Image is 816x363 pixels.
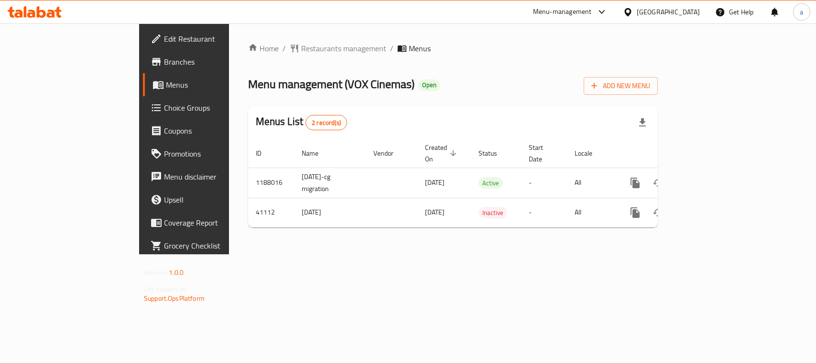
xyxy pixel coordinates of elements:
span: Status [479,147,510,159]
span: Name [302,147,331,159]
span: Open [418,81,440,89]
a: Restaurants management [290,43,386,54]
span: 2 record(s) [306,118,347,127]
button: more [624,171,647,194]
button: Change Status [647,171,670,194]
a: Coupons [143,119,275,142]
td: [DATE] [294,198,366,227]
nav: breadcrumb [248,43,658,54]
button: Change Status [647,201,670,224]
span: Get support on: [144,283,188,295]
span: Menu disclaimer [164,171,268,182]
span: Menus [166,79,268,91]
div: Total records count [305,115,347,130]
span: [DATE] [425,206,445,218]
span: Branches [164,56,268,68]
td: - [521,198,567,227]
div: Export file [631,111,654,134]
span: Inactive [479,207,507,218]
span: ID [256,147,274,159]
td: All [567,198,616,227]
span: Active [479,178,503,189]
td: All [567,168,616,198]
a: Promotions [143,142,275,165]
a: Menus [143,73,275,96]
a: Grocery Checklist [143,234,275,257]
span: Restaurants management [301,43,386,54]
span: Add New Menu [591,80,650,92]
li: / [390,43,393,54]
table: enhanced table [248,139,723,227]
span: Vendor [373,147,406,159]
span: Menus [409,43,431,54]
span: Coupons [164,125,268,136]
div: Open [418,79,440,91]
a: Upsell [143,188,275,211]
a: Choice Groups [143,96,275,119]
a: Coverage Report [143,211,275,234]
span: Promotions [164,148,268,159]
span: Choice Groups [164,102,268,113]
span: Upsell [164,194,268,205]
span: Coverage Report [164,217,268,228]
a: Menu disclaimer [143,165,275,188]
div: Menu-management [533,6,592,18]
span: Edit Restaurant [164,33,268,45]
span: Created On [425,142,459,165]
button: more [624,201,647,224]
span: Locale [575,147,605,159]
th: Actions [616,139,723,168]
span: Start Date [529,142,555,165]
td: [DATE]-cg migration [294,168,366,198]
span: 1.0.0 [169,266,184,279]
div: [GEOGRAPHIC_DATA] [637,7,700,17]
span: Version: [144,266,167,279]
a: Branches [143,50,275,73]
span: a [800,7,803,17]
button: Add New Menu [584,77,658,95]
td: - [521,168,567,198]
span: Grocery Checklist [164,240,268,251]
span: [DATE] [425,176,445,189]
a: Edit Restaurant [143,27,275,50]
h2: Menus List [256,114,347,130]
a: Support.OpsPlatform [144,292,205,305]
span: Menu management ( VOX Cinemas ) [248,73,414,95]
li: / [283,43,286,54]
